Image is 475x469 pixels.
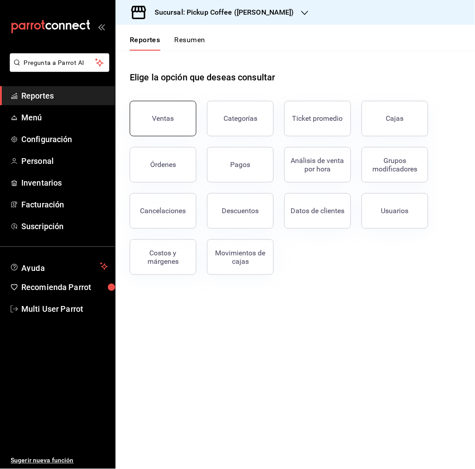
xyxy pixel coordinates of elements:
[175,36,205,51] button: Resumen
[284,147,351,183] button: Análisis de venta por hora
[136,249,191,266] div: Costos y márgenes
[152,114,174,123] div: Ventas
[21,303,108,315] span: Multi User Parrot
[11,456,108,465] span: Sugerir nueva función
[224,114,257,123] div: Categorías
[207,147,274,183] button: Pagos
[150,160,176,169] div: Órdenes
[140,207,186,215] div: Cancelaciones
[130,147,196,183] button: Órdenes
[21,133,108,145] span: Configuración
[362,193,428,229] button: Usuarios
[21,177,108,189] span: Inventarios
[21,199,108,211] span: Facturación
[21,155,108,167] span: Personal
[21,220,108,232] span: Suscripción
[6,64,109,74] a: Pregunta a Parrot AI
[292,114,343,123] div: Ticket promedio
[386,113,404,124] div: Cajas
[222,207,259,215] div: Descuentos
[207,239,274,275] button: Movimientos de cajas
[130,239,196,275] button: Costos y márgenes
[130,101,196,136] button: Ventas
[21,261,96,272] span: Ayuda
[24,58,96,68] span: Pregunta a Parrot AI
[148,7,294,18] h3: Sucursal: Pickup Coffee ([PERSON_NAME])
[284,101,351,136] button: Ticket promedio
[207,193,274,229] button: Descuentos
[21,282,108,294] span: Recomienda Parrot
[130,193,196,229] button: Cancelaciones
[207,101,274,136] button: Categorías
[21,90,108,102] span: Reportes
[290,156,345,173] div: Análisis de venta por hora
[362,147,428,183] button: Grupos modificadores
[367,156,423,173] div: Grupos modificadores
[231,160,251,169] div: Pagos
[284,193,351,229] button: Datos de clientes
[98,23,105,30] button: open_drawer_menu
[362,101,428,136] a: Cajas
[213,249,268,266] div: Movimientos de cajas
[381,207,409,215] div: Usuarios
[21,111,108,123] span: Menú
[10,53,109,72] button: Pregunta a Parrot AI
[291,207,345,215] div: Datos de clientes
[130,36,205,51] div: navigation tabs
[130,71,275,84] h1: Elige la opción que deseas consultar
[130,36,160,51] button: Reportes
